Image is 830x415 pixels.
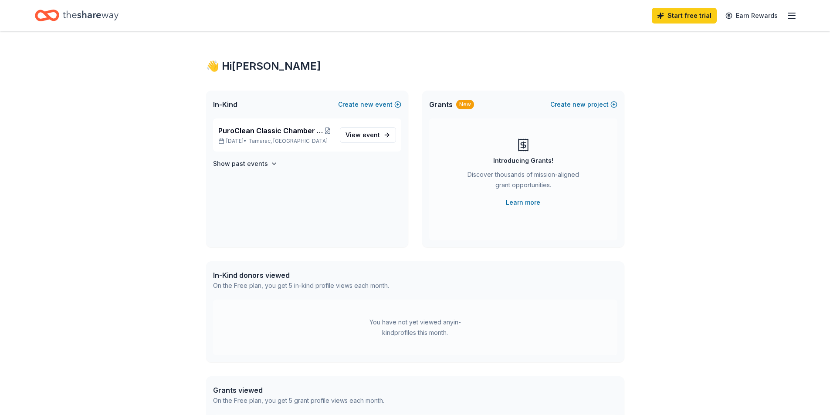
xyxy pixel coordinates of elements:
div: Discover thousands of mission-aligned grant opportunities. [464,169,583,194]
div: You have not yet viewed any in-kind profiles this month. [361,317,470,338]
span: In-Kind [213,99,237,110]
div: New [456,100,474,109]
span: View [346,130,380,140]
h4: Show past events [213,159,268,169]
a: View event [340,127,396,143]
div: 👋 Hi [PERSON_NAME] [206,59,624,73]
button: Show past events [213,159,278,169]
span: new [573,99,586,110]
span: Grants [429,99,453,110]
div: Introducing Grants! [493,155,553,166]
a: Start free trial [652,8,717,24]
span: event [362,131,380,138]
a: Home [35,5,119,26]
button: Createnewevent [338,99,401,110]
button: Createnewproject [550,99,617,110]
span: Tamarac, [GEOGRAPHIC_DATA] [248,138,328,145]
div: In-Kind donors viewed [213,270,389,280]
div: On the Free plan, you get 5 grant profile views each month. [213,395,384,406]
div: Grants viewed [213,385,384,395]
p: [DATE] • [218,138,333,145]
div: On the Free plan, you get 5 in-kind profile views each month. [213,280,389,291]
span: PuroClean Classic Chamber of Commerce Tournament [218,125,323,136]
a: Learn more [506,197,540,208]
a: Earn Rewards [720,8,783,24]
span: new [360,99,373,110]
